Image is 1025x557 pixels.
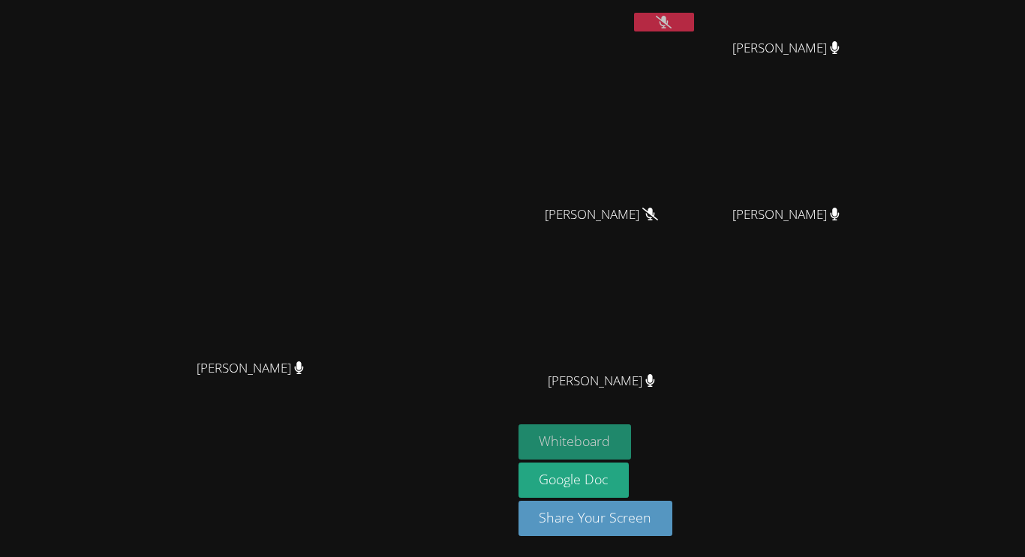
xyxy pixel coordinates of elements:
span: [PERSON_NAME] [732,37,840,59]
span: [PERSON_NAME] [197,358,304,379]
button: Whiteboard [519,424,632,460]
a: Google Doc [519,463,630,498]
span: [PERSON_NAME] [732,204,840,226]
span: [PERSON_NAME] [548,370,655,392]
button: Share Your Screen [519,501,673,536]
span: [PERSON_NAME] [545,204,658,226]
